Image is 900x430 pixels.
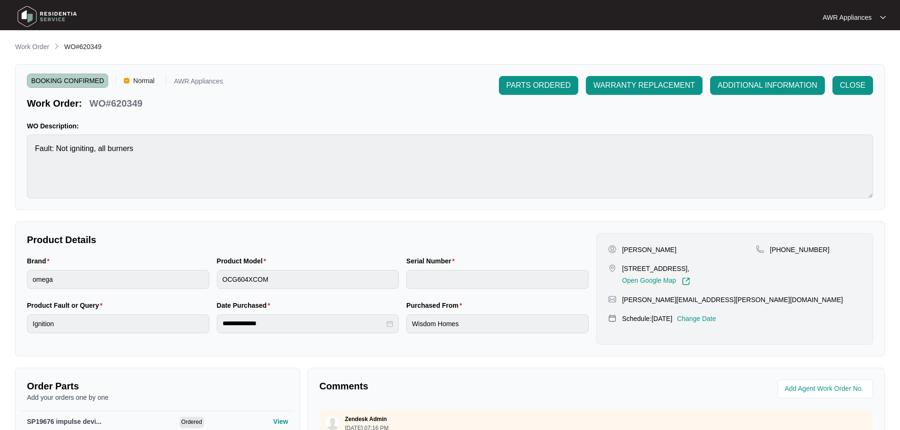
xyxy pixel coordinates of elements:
[124,78,129,84] img: Vercel Logo
[622,264,690,273] p: [STREET_ADDRESS],
[608,314,617,322] img: map-pin
[677,314,716,323] p: Change Date
[345,415,387,423] p: Zendesk Admin
[64,43,102,51] span: WO#620349
[15,42,49,51] p: Work Order
[217,256,270,266] label: Product Model
[223,319,385,329] input: Date Purchased
[880,15,886,20] img: dropdown arrow
[608,245,617,253] img: user-pin
[27,393,288,402] p: Add your orders one by one
[756,245,764,253] img: map-pin
[326,416,340,430] img: user.svg
[406,301,466,310] label: Purchased From
[27,270,209,289] input: Brand
[217,270,399,289] input: Product Model
[586,76,703,95] button: WARRANTY REPLACEMENT
[499,76,578,95] button: PARTS ORDERED
[27,418,102,425] span: SP19676 impulse devi...
[608,295,617,304] img: map-pin
[406,256,458,266] label: Serial Number
[622,295,843,304] p: [PERSON_NAME][EMAIL_ADDRESS][PERSON_NAME][DOMAIN_NAME]
[27,314,209,333] input: Product Fault or Query
[27,97,82,110] p: Work Order:
[27,256,53,266] label: Brand
[180,417,204,428] span: Ordered
[506,80,571,91] span: PARTS ORDERED
[273,417,288,426] p: View
[27,135,873,198] textarea: Fault: Not igniting, all burners
[217,301,274,310] label: Date Purchased
[832,76,873,95] button: CLOSE
[622,314,672,323] p: Schedule: [DATE]
[823,13,872,22] p: AWR Appliances
[27,121,873,131] p: WO Description:
[174,78,223,88] p: AWR Appliances
[14,2,80,31] img: residentia service logo
[319,379,590,393] p: Comments
[27,74,108,88] span: BOOKING CONFIRMED
[89,97,142,110] p: WO#620349
[406,270,589,289] input: Serial Number
[593,80,695,91] span: WARRANTY REPLACEMENT
[27,301,106,310] label: Product Fault or Query
[770,245,830,254] p: [PHONE_NUMBER]
[710,76,825,95] button: ADDITIONAL INFORMATION
[785,383,867,395] input: Add Agent Work Order No.
[840,80,866,91] span: CLOSE
[27,233,589,246] p: Product Details
[622,277,690,286] a: Open Google Map
[608,264,617,272] img: map-pin
[27,379,288,393] p: Order Parts
[718,80,817,91] span: ADDITIONAL INFORMATION
[129,74,158,88] span: Normal
[682,277,690,286] img: Link-External
[53,42,60,50] img: chevron-right
[406,314,589,333] input: Purchased From
[622,245,677,254] p: [PERSON_NAME]
[13,42,51,52] a: Work Order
